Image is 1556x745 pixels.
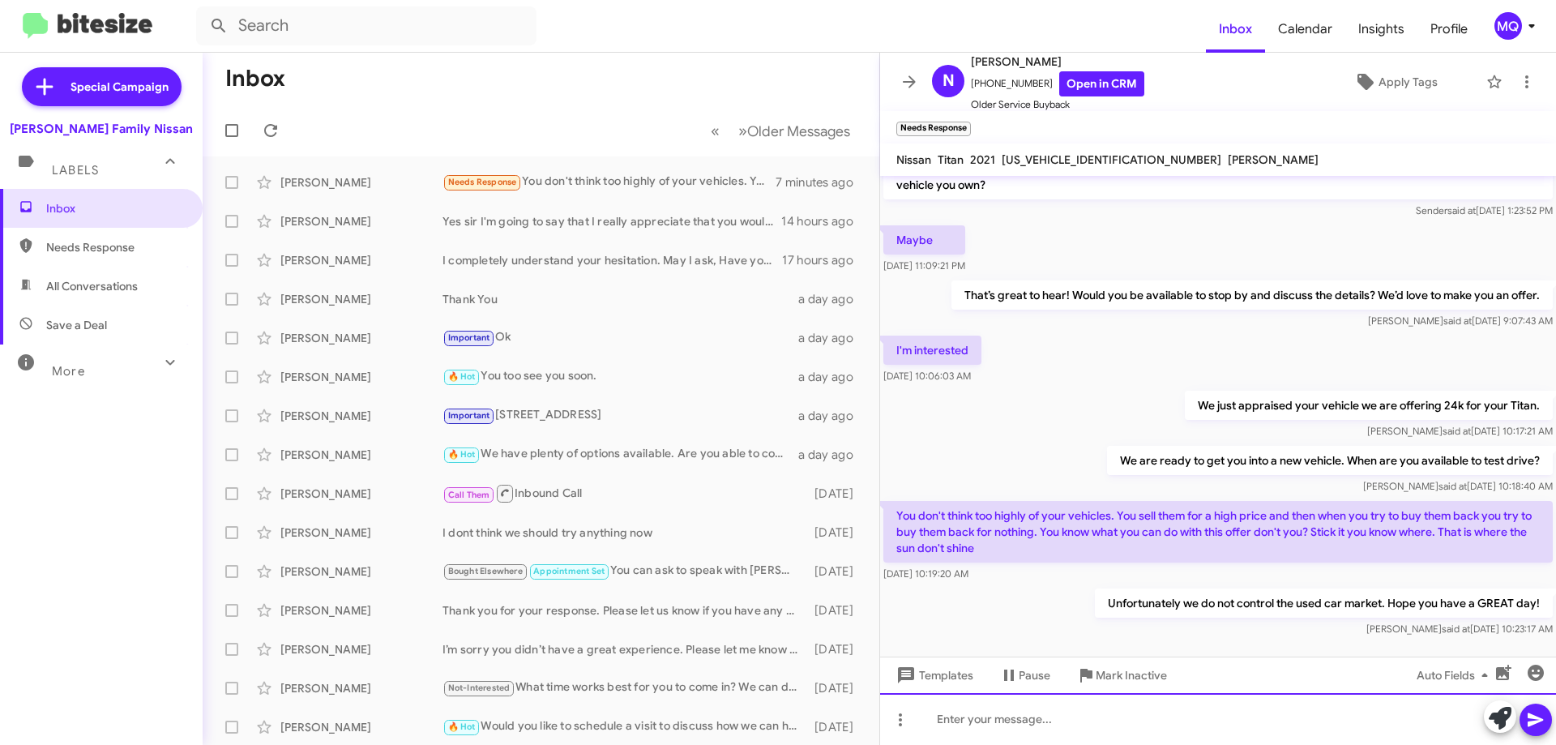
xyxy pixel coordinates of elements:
[71,79,169,95] span: Special Campaign
[1494,12,1522,40] div: MQ
[52,163,99,178] span: Labels
[806,641,866,657] div: [DATE]
[533,566,605,576] span: Appointment Set
[1443,425,1471,437] span: said at
[896,152,931,167] span: Nissan
[448,683,511,693] span: Not-Interested
[280,291,442,307] div: [PERSON_NAME]
[938,152,964,167] span: Titan
[280,213,442,229] div: [PERSON_NAME]
[442,367,798,386] div: You too see you soon.
[280,524,442,541] div: [PERSON_NAME]
[1447,204,1476,216] span: said at
[448,721,476,732] span: 🔥 Hot
[951,280,1553,310] p: That’s great to hear! Would you be available to stop by and discuss the details? We’d love to mak...
[442,524,806,541] div: I dont think we should try anything now
[971,71,1144,96] span: [PHONE_NUMBER]
[806,719,866,735] div: [DATE]
[1228,152,1319,167] span: [PERSON_NAME]
[448,332,490,343] span: Important
[971,96,1144,113] span: Older Service Buyback
[442,717,806,736] div: Would you like to schedule a visit to discuss how we can help with your vehicle?
[280,252,442,268] div: [PERSON_NAME]
[1417,661,1494,690] span: Auto Fields
[971,52,1144,71] span: [PERSON_NAME]
[1417,6,1481,53] a: Profile
[729,114,860,148] button: Next
[806,563,866,580] div: [DATE]
[442,562,806,580] div: You can ask to speak with [PERSON_NAME] or [PERSON_NAME]
[280,174,442,191] div: [PERSON_NAME]
[10,121,193,137] div: [PERSON_NAME] Family Nissan
[280,641,442,657] div: [PERSON_NAME]
[1185,391,1553,420] p: We just appraised your vehicle we are offering 24k for your Titan.
[225,66,285,92] h1: Inbox
[442,173,776,191] div: You don't think too highly of your vehicles. You sell them for a high price and then when you try...
[280,408,442,424] div: [PERSON_NAME]
[883,225,965,255] p: Maybe
[798,369,866,385] div: a day ago
[52,364,85,379] span: More
[986,661,1063,690] button: Pause
[280,447,442,463] div: [PERSON_NAME]
[1438,480,1467,492] span: said at
[442,641,806,657] div: I’m sorry you didn’t have a great experience. Please let me know if there is anything we may have...
[442,252,782,268] div: I completely understand your hesitation. May I ask, Have you seen the current market on used cars...
[442,445,798,464] div: We have plenty of options available. Are you able to come in [DATE] and see what options we have?
[442,679,806,697] div: What time works best for you to come in? We can discuss purchasing your vehicle and explore all y...
[46,239,184,255] span: Needs Response
[46,200,184,216] span: Inbox
[448,449,476,460] span: 🔥 Hot
[1443,315,1472,327] span: said at
[883,370,971,382] span: [DATE] 10:06:03 AM
[280,602,442,619] div: [PERSON_NAME]
[880,661,986,690] button: Templates
[1481,12,1538,40] button: MQ
[280,563,442,580] div: [PERSON_NAME]
[1366,623,1553,635] span: [PERSON_NAME] [DATE] 10:23:17 AM
[1345,6,1417,53] a: Insights
[1265,6,1345,53] a: Calendar
[798,330,866,346] div: a day ago
[747,122,850,140] span: Older Messages
[893,661,973,690] span: Templates
[883,567,968,580] span: [DATE] 10:19:20 AM
[782,252,866,268] div: 17 hours ago
[442,291,798,307] div: Thank You
[1363,480,1553,492] span: [PERSON_NAME] [DATE] 10:18:40 AM
[1367,425,1553,437] span: [PERSON_NAME] [DATE] 10:17:21 AM
[806,524,866,541] div: [DATE]
[280,369,442,385] div: [PERSON_NAME]
[448,490,490,500] span: Call Them
[1416,204,1553,216] span: Sender [DATE] 1:23:52 PM
[280,719,442,735] div: [PERSON_NAME]
[896,122,971,136] small: Needs Response
[883,336,981,365] p: I'm interested
[448,177,517,187] span: Needs Response
[970,152,995,167] span: 2021
[883,501,1553,563] p: You don't think too highly of your vehicles. You sell them for a high price and then when you try...
[1206,6,1265,53] a: Inbox
[448,371,476,382] span: 🔥 Hot
[280,680,442,696] div: [PERSON_NAME]
[1312,67,1478,96] button: Apply Tags
[442,213,781,229] div: Yes sir I'm going to say that I really appreciate that you would contact me and see if I was sati...
[448,410,490,421] span: Important
[702,114,860,148] nav: Page navigation example
[442,602,806,619] div: Thank you for your response. Please let us know if you have any questions or concerns in the mean...
[711,121,720,141] span: «
[280,330,442,346] div: [PERSON_NAME]
[1095,589,1553,618] p: Unfortunately we do not control the used car market. Hope you have a GREAT day!
[1379,67,1438,96] span: Apply Tags
[1096,661,1167,690] span: Mark Inactive
[776,174,866,191] div: 7 minutes ago
[798,447,866,463] div: a day ago
[701,114,729,148] button: Previous
[806,680,866,696] div: [DATE]
[806,602,866,619] div: [DATE]
[442,328,798,347] div: Ok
